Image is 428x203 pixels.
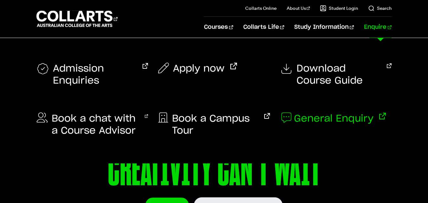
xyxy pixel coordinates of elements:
a: Book a Campus Tour [158,113,270,137]
a: Download Course Guide [280,63,392,87]
a: Collarts Online [245,5,277,11]
a: Search [368,5,392,11]
a: Collarts Life [243,17,284,38]
span: Book a Campus Tour [172,113,259,137]
a: About Us [287,5,310,11]
a: Admission Enquiries [36,63,148,87]
span: Book a chat with a Course Advisor [52,113,139,137]
a: Enquire [364,17,392,38]
a: Apply now [158,63,237,75]
a: General Enquiry [280,113,386,125]
a: Study Information [294,17,354,38]
span: Apply now [173,63,225,75]
span: Download Course Guide [297,63,381,87]
span: General Enquiry [294,113,374,125]
span: Admission Enquiries [53,63,137,87]
a: Courses [204,17,233,38]
a: Student Login [320,5,358,11]
p: CREATIVITY CAN'T WAIT [36,145,392,197]
a: Book a chat with a Course Advisor [36,113,148,137]
div: Go to homepage [36,10,118,28]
